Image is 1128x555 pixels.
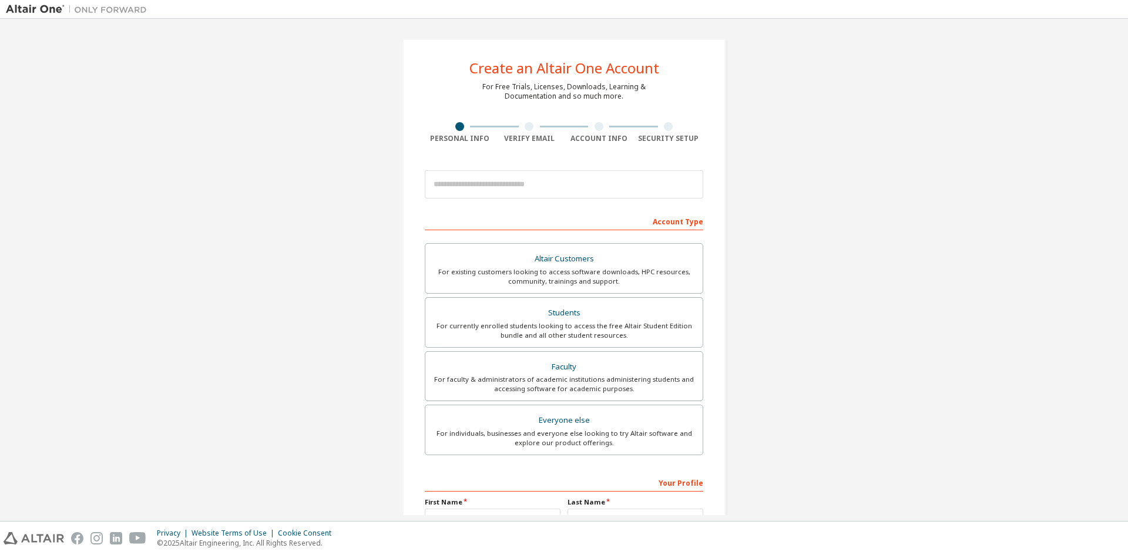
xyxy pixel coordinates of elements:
[469,61,659,75] div: Create an Altair One Account
[432,267,696,286] div: For existing customers looking to access software downloads, HPC resources, community, trainings ...
[432,375,696,393] div: For faculty & administrators of academic institutions administering students and accessing softwa...
[432,359,696,375] div: Faculty
[432,251,696,267] div: Altair Customers
[157,529,192,538] div: Privacy
[90,532,103,544] img: instagram.svg
[157,538,338,548] p: © 2025 Altair Engineering, Inc. All Rights Reserved.
[192,529,278,538] div: Website Terms of Use
[425,134,495,143] div: Personal Info
[482,82,646,101] div: For Free Trials, Licenses, Downloads, Learning & Documentation and so much more.
[425,211,703,230] div: Account Type
[568,497,703,507] label: Last Name
[495,134,565,143] div: Verify Email
[278,529,338,538] div: Cookie Consent
[6,4,153,15] img: Altair One
[564,134,634,143] div: Account Info
[432,305,696,321] div: Students
[129,532,146,544] img: youtube.svg
[110,532,122,544] img: linkedin.svg
[71,532,83,544] img: facebook.svg
[432,429,696,448] div: For individuals, businesses and everyone else looking to try Altair software and explore our prod...
[425,497,560,507] label: First Name
[634,134,704,143] div: Security Setup
[4,532,64,544] img: altair_logo.svg
[432,412,696,429] div: Everyone else
[432,321,696,340] div: For currently enrolled students looking to access the free Altair Student Edition bundle and all ...
[425,473,703,492] div: Your Profile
